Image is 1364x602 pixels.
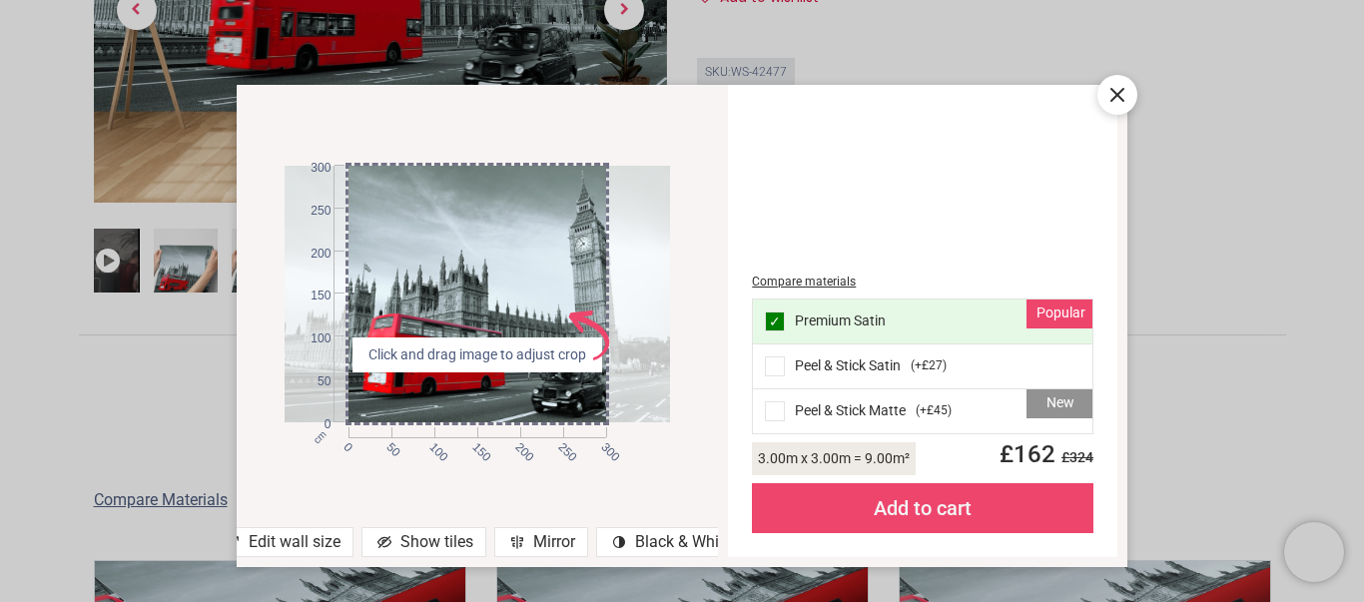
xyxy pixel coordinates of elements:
[752,274,1093,291] div: Compare materials
[769,314,781,328] span: ✓
[468,439,481,452] span: 150
[752,442,916,475] div: 3.00 m x 3.00 m = 9.00 m²
[425,439,438,452] span: 100
[1026,300,1092,329] div: Popular
[293,288,331,304] span: 150
[753,300,1092,344] div: Premium Satin
[341,439,353,452] span: 0
[511,439,524,452] span: 200
[753,389,1092,433] div: Peel & Stick Matte
[360,345,594,365] span: Click and drag image to adjust crop
[554,439,567,452] span: 250
[597,439,610,452] span: 300
[293,246,331,263] span: 200
[753,344,1092,389] div: Peel & Stick Satin
[312,428,329,445] span: cm
[293,160,331,177] span: 300
[1055,449,1093,465] span: £ 324
[911,357,947,374] span: ( +£27 )
[596,527,745,557] div: Black & White
[293,203,331,220] span: 250
[752,483,1093,533] div: Add to cart
[988,440,1093,468] span: £ 162
[1026,389,1092,419] div: New
[494,527,588,557] div: Mirror
[210,527,353,557] div: Edit wall size
[916,402,952,419] span: ( +£45 )
[382,439,395,452] span: 50
[293,416,331,433] span: 0
[293,330,331,347] span: 100
[361,527,486,557] div: Show tiles
[293,373,331,390] span: 50
[1284,522,1344,582] iframe: Brevo live chat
